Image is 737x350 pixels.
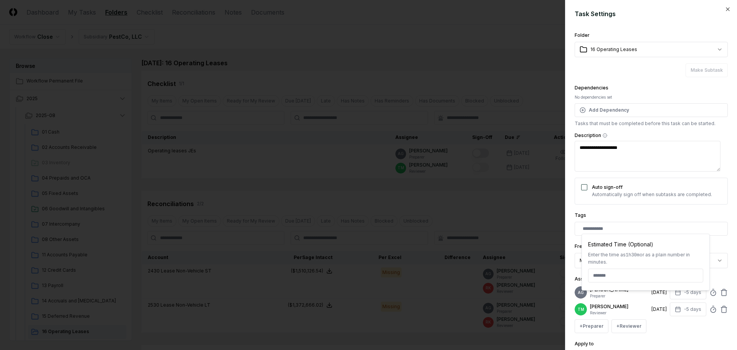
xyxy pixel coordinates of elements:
div: Estimated Time (Optional) [588,240,703,248]
label: Assignees [575,276,599,282]
button: -5 days [670,286,706,299]
button: -5 days [670,302,706,316]
button: Description [603,133,607,138]
div: No dependencies set [575,94,728,100]
p: Tasks that must be completed before this task can be started. [575,120,728,127]
label: Description [575,133,728,138]
button: Add Dependency [575,103,728,117]
span: AG [578,290,584,296]
div: Enter the time as or as a plain number in minutes. [588,251,703,266]
p: [PERSON_NAME] [590,303,648,310]
p: Automatically sign off when subtasks are completed. [592,191,712,198]
label: Tags [575,212,586,218]
div: [DATE] [651,289,667,296]
label: Frequency [575,243,599,249]
button: +Preparer [575,319,608,333]
p: Preparer [590,293,648,299]
button: +Reviewer [611,319,646,333]
p: Reviewer [590,310,648,316]
h2: Task Settings [575,9,728,18]
div: [DATE] [651,306,667,313]
span: 1h30m [626,253,640,258]
label: Apply to [575,341,594,347]
span: TM [578,307,584,312]
label: Folder [575,32,590,38]
label: Auto sign-off [592,184,623,190]
label: Dependencies [575,85,608,91]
